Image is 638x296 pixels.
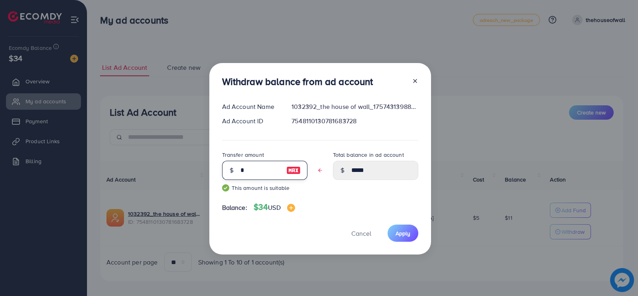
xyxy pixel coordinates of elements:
h3: Withdraw balance from ad account [222,76,373,87]
div: 7548110130781683728 [285,116,424,126]
img: image [286,166,301,175]
button: Cancel [341,225,381,242]
span: Balance: [222,203,247,212]
label: Transfer amount [222,151,264,159]
div: Ad Account ID [216,116,286,126]
h4: $34 [254,202,295,212]
span: USD [268,203,280,212]
span: Apply [396,229,410,237]
img: guide [222,184,229,191]
div: Ad Account Name [216,102,286,111]
label: Total balance in ad account [333,151,404,159]
img: image [287,204,295,212]
small: This amount is suitable [222,184,307,192]
span: Cancel [351,229,371,238]
div: 1032392_the house of wall_1757431398893 [285,102,424,111]
button: Apply [388,225,418,242]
